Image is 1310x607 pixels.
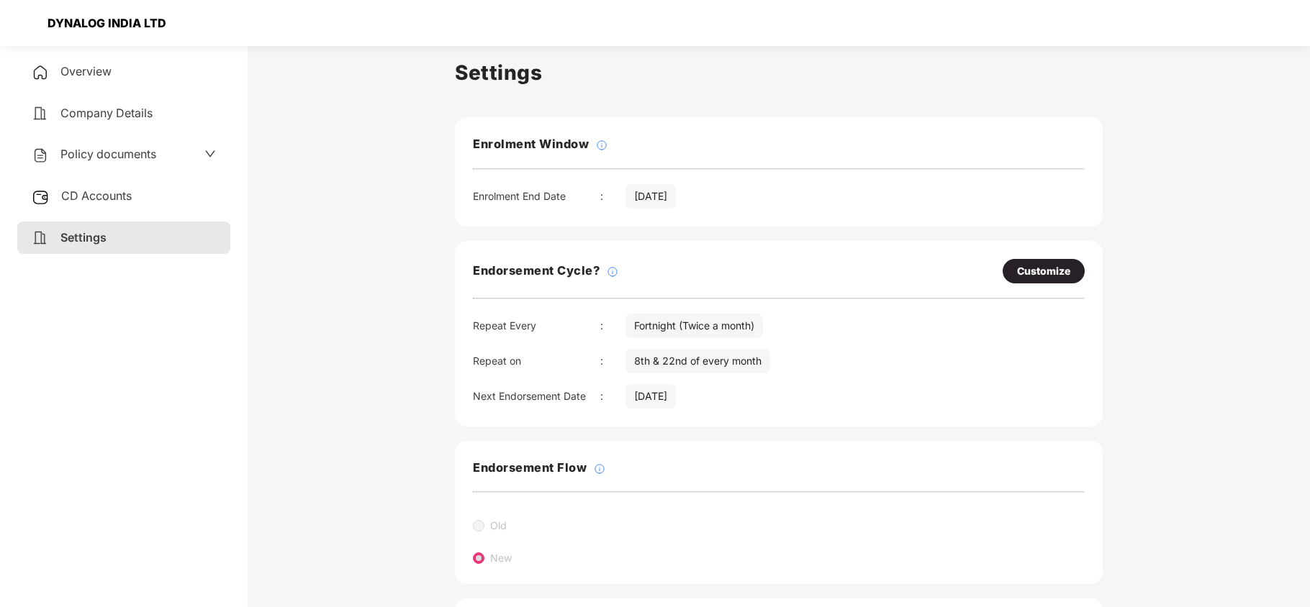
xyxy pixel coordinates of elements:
[473,135,589,154] h3: Enrolment Window
[600,188,625,204] div: :
[625,384,676,409] div: [DATE]
[32,105,49,122] img: svg+xml;base64,PHN2ZyB4bWxucz0iaHR0cDovL3d3dy53My5vcmcvMjAwMC9zdmciIHdpZHRoPSIyNCIgaGVpZ2h0PSIyNC...
[1017,263,1070,279] div: Customize
[490,519,507,531] label: Old
[600,353,625,369] div: :
[204,148,216,160] span: down
[594,463,605,475] img: svg+xml;base64,PHN2ZyBpZD0iSW5mb18tXzMyeDMyIiBkYXRhLW5hbWU9IkluZm8gLSAzMngzMiIgeG1sbnM9Imh0dHA6Ly...
[473,353,600,369] div: Repeat on
[32,64,49,81] img: svg+xml;base64,PHN2ZyB4bWxucz0iaHR0cDovL3d3dy53My5vcmcvMjAwMC9zdmciIHdpZHRoPSIyNCIgaGVpZ2h0PSIyNC...
[32,229,49,247] img: svg+xml;base64,PHN2ZyB4bWxucz0iaHR0cDovL3d3dy53My5vcmcvMjAwMC9zdmciIHdpZHRoPSIyNCIgaGVpZ2h0PSIyNC...
[60,106,153,120] span: Company Details
[32,188,50,206] img: svg+xml;base64,PHN2ZyB3aWR0aD0iMjUiIGhlaWdodD0iMjQiIHZpZXdCb3g9IjAgMCAyNSAyNCIgZmlsbD0ibm9uZSIgeG...
[490,552,512,564] label: New
[473,318,600,334] div: Repeat Every
[473,388,600,404] div: Next Endorsement Date
[625,184,676,209] div: [DATE]
[600,318,625,334] div: :
[600,388,625,404] div: :
[596,140,607,151] img: svg+xml;base64,PHN2ZyBpZD0iSW5mb18tXzMyeDMyIiBkYXRhLW5hbWU9IkluZm8gLSAzMngzMiIgeG1sbnM9Imh0dHA6Ly...
[473,262,600,280] h3: Endorsement Cycle?
[455,57,1103,88] h1: Settings
[625,314,763,338] div: Fortnight (Twice a month)
[39,16,166,30] div: DYNALOG INDIA LTD
[61,188,132,203] span: CD Accounts
[607,266,618,278] img: svg+xml;base64,PHN2ZyBpZD0iSW5mb18tXzMyeDMyIiBkYXRhLW5hbWU9IkluZm8gLSAzMngzMiIgeG1sbnM9Imh0dHA6Ly...
[32,147,49,164] img: svg+xml;base64,PHN2ZyB4bWxucz0iaHR0cDovL3d3dy53My5vcmcvMjAwMC9zdmciIHdpZHRoPSIyNCIgaGVpZ2h0PSIyNC...
[625,349,770,373] div: 8th & 22nd of every month
[60,230,107,245] span: Settings
[60,64,112,78] span: Overview
[473,459,587,478] h3: Endorsement Flow
[473,188,600,204] div: Enrolment End Date
[60,147,156,161] span: Policy documents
